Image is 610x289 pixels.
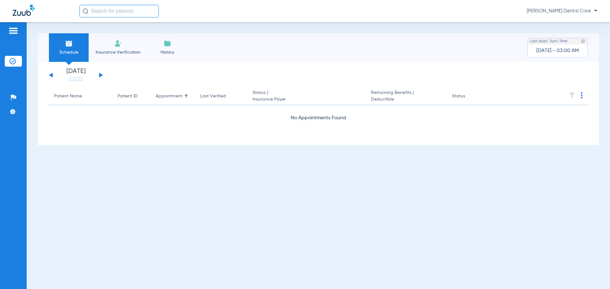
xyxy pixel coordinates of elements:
span: Insurance Verification [93,49,143,56]
div: Patient ID [118,93,146,100]
img: filter.svg [569,92,575,98]
li: [DATE] [57,68,95,82]
span: History [152,49,182,56]
img: Schedule [65,40,73,47]
div: Patient Name [54,93,82,100]
span: Schedule [54,49,84,56]
th: Status [447,88,490,105]
th: Status | [247,88,366,105]
img: group-dot-blue.svg [581,92,583,98]
input: Search for patients [79,5,159,17]
a: [DATE] [57,76,95,82]
span: Insurance Payer [253,96,361,103]
div: Patient ID [118,93,138,100]
div: No Appointments Found [49,114,588,122]
div: Appointment [156,93,182,100]
img: History [164,40,171,47]
th: Remaining Benefits | [366,88,447,105]
img: Search Icon [83,8,88,14]
div: Last Verified [200,93,242,100]
img: hamburger-icon [8,27,18,35]
div: Patient Name [54,93,107,100]
img: Manual Insurance Verification [114,40,122,47]
div: Appointment [156,93,190,100]
span: [DATE] - 03:00 AM [536,48,579,54]
span: Last Appt. Sync Time: [530,38,568,44]
div: Last Verified [200,93,226,100]
img: Zuub Logo [13,5,35,16]
span: Deductible [371,96,442,103]
span: [PERSON_NAME] Dental Care [527,8,597,14]
img: last sync help info [581,39,585,43]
